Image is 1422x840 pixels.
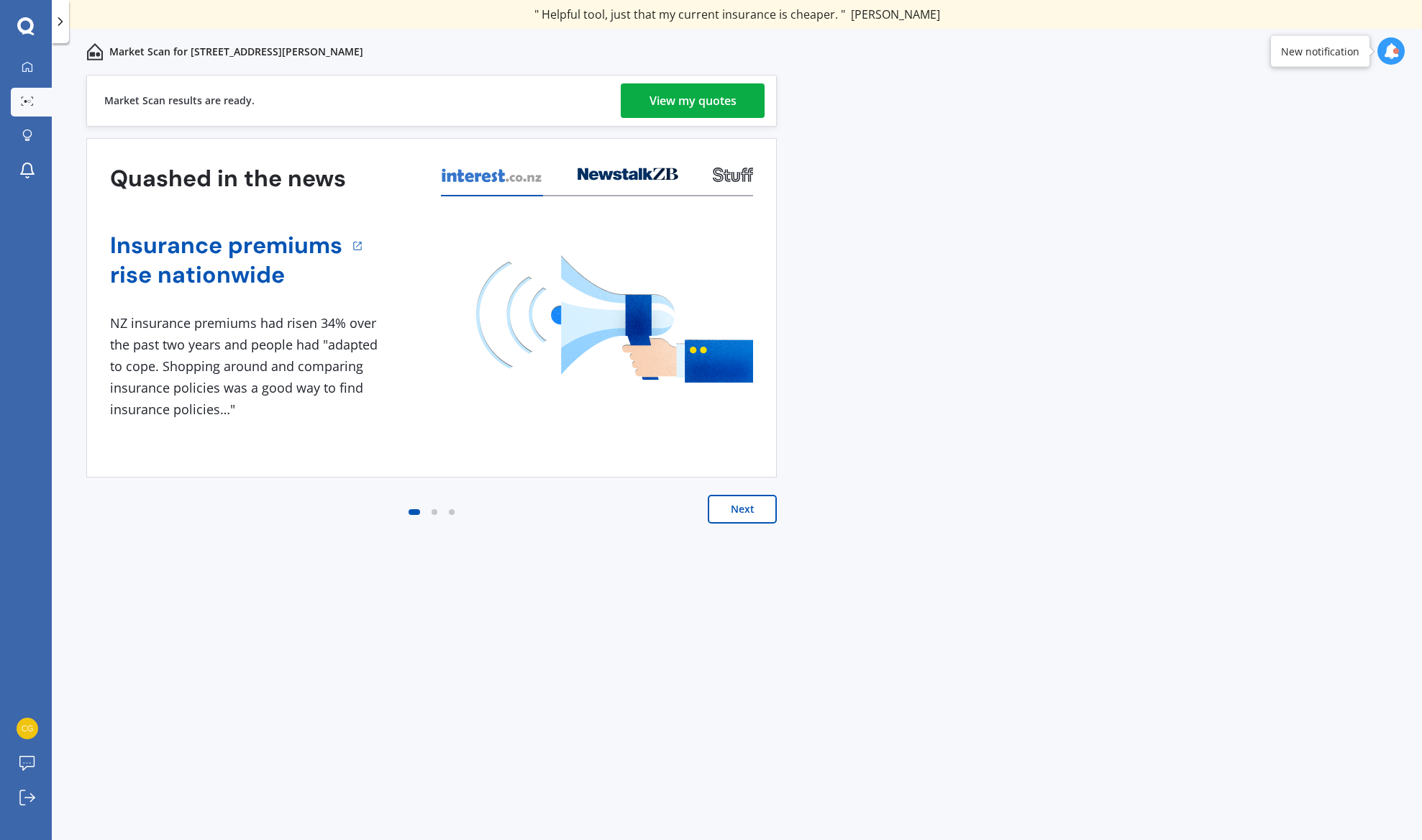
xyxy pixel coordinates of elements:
[17,718,38,739] img: 0c46f5c8987144b5e56ebf3fdfae319e
[1281,44,1359,58] div: New notification
[110,164,346,193] h3: Quashed in the news
[650,83,737,118] div: View my quotes
[86,43,104,60] img: home-and-contents.b802091223b8502ef2dd.svg
[476,255,753,383] img: media image
[621,83,765,118] a: View my quotes
[109,45,363,59] p: Market Scan for [STREET_ADDRESS][PERSON_NAME]
[104,76,255,126] div: Market Scan results are ready.
[110,260,342,290] a: rise nationwide
[708,495,777,524] button: Next
[110,231,342,260] a: Insurance premiums
[110,313,383,420] div: NZ insurance premiums had risen 34% over the past two years and people had "adapted to cope. Shop...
